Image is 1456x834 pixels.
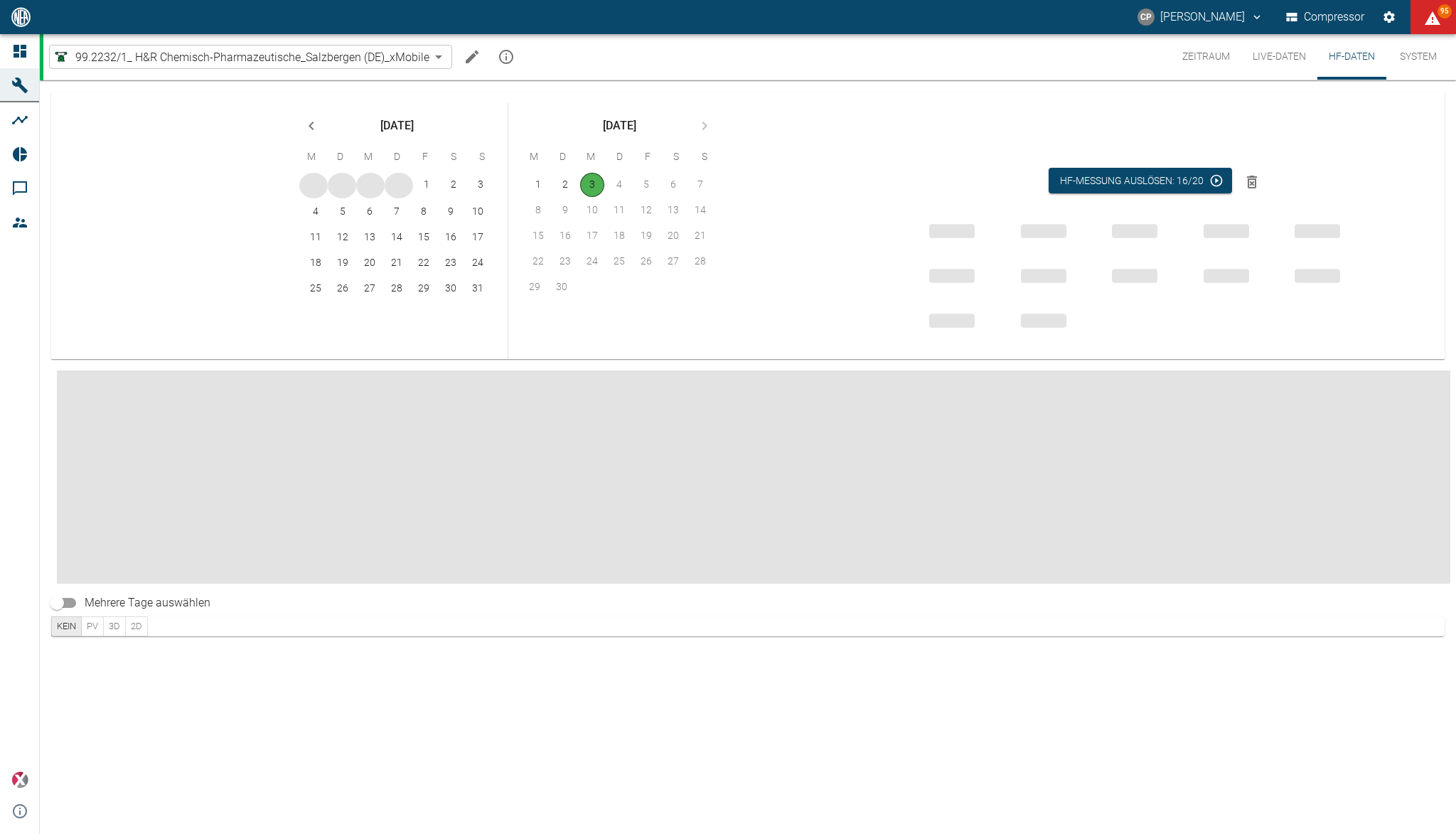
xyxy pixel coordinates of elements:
[521,143,547,171] span: Montag
[358,200,382,224] button: 6
[663,143,689,171] span: Samstag
[635,143,660,171] span: Freitag
[380,116,414,136] span: [DATE]
[412,277,436,301] button: 29
[466,225,490,250] button: 17
[51,616,148,636] div: 3d chart render
[1317,34,1386,80] button: HF-Daten
[439,200,463,224] button: 9
[603,116,636,136] span: [DATE]
[1283,4,1368,30] button: Compressor
[331,200,355,224] button: 5
[358,277,382,301] button: 27
[384,143,409,171] span: Donnerstag
[53,48,429,65] a: 99.2232/1_ H&R Chemisch-Pharmazeutische_Salzbergen (DE)_xMobile
[578,143,604,171] span: Mittwoch
[439,225,463,250] button: 16
[1238,168,1266,196] button: Messungen löschen
[412,143,438,171] span: Freitag
[385,225,409,250] button: 14
[304,277,328,301] button: 25
[358,251,382,275] button: 20
[297,112,326,140] button: Previous month
[358,225,382,250] button: 13
[606,143,632,171] span: Donnerstag
[414,173,439,197] button: 1
[469,173,493,197] button: 3
[550,143,575,171] span: Dienstag
[1049,168,1232,194] button: HF-Messung auslösen: 16/20
[103,616,126,636] button: 3d
[304,251,328,275] button: 18
[553,173,577,197] button: 2
[304,200,328,224] button: 4
[1438,4,1452,18] span: 95
[331,225,355,250] button: 12
[85,594,210,611] span: Mehrere Tage auswählen
[441,143,466,171] span: Samstag
[1135,4,1265,30] button: christoph.palm@neuman-esser.com
[466,200,490,224] button: 10
[75,49,429,65] span: 99.2232/1_ H&R Chemisch-Pharmazeutische_Salzbergen (DE)_xMobile
[580,173,604,197] button: 3
[1386,34,1450,80] button: System
[327,143,353,171] span: Dienstag
[385,251,409,275] button: 21
[1171,34,1241,80] button: Zeitraum
[441,173,466,197] button: 2
[692,143,717,171] span: Sonntag
[1137,9,1155,26] div: CP
[439,251,463,275] button: 23
[125,616,148,636] button: 2d
[81,616,104,636] button: pv
[331,251,355,275] button: 19
[466,277,490,301] button: 31
[355,143,381,171] span: Mittwoch
[299,143,324,171] span: Montag
[412,251,436,275] button: 22
[385,277,409,301] button: 28
[492,43,520,71] button: mission info
[385,200,409,224] button: 7
[458,43,486,71] button: Machine bearbeiten
[466,251,490,275] button: 24
[412,200,436,224] button: 8
[1376,4,1402,30] button: Einstellungen
[526,173,550,197] button: 1
[469,143,495,171] span: Sonntag
[10,7,32,26] img: logo
[331,277,355,301] button: 26
[304,225,328,250] button: 11
[1241,34,1317,80] button: Live-Daten
[412,225,436,250] button: 15
[11,771,28,788] img: Xplore Logo
[51,616,82,636] button: none
[439,277,463,301] button: 30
